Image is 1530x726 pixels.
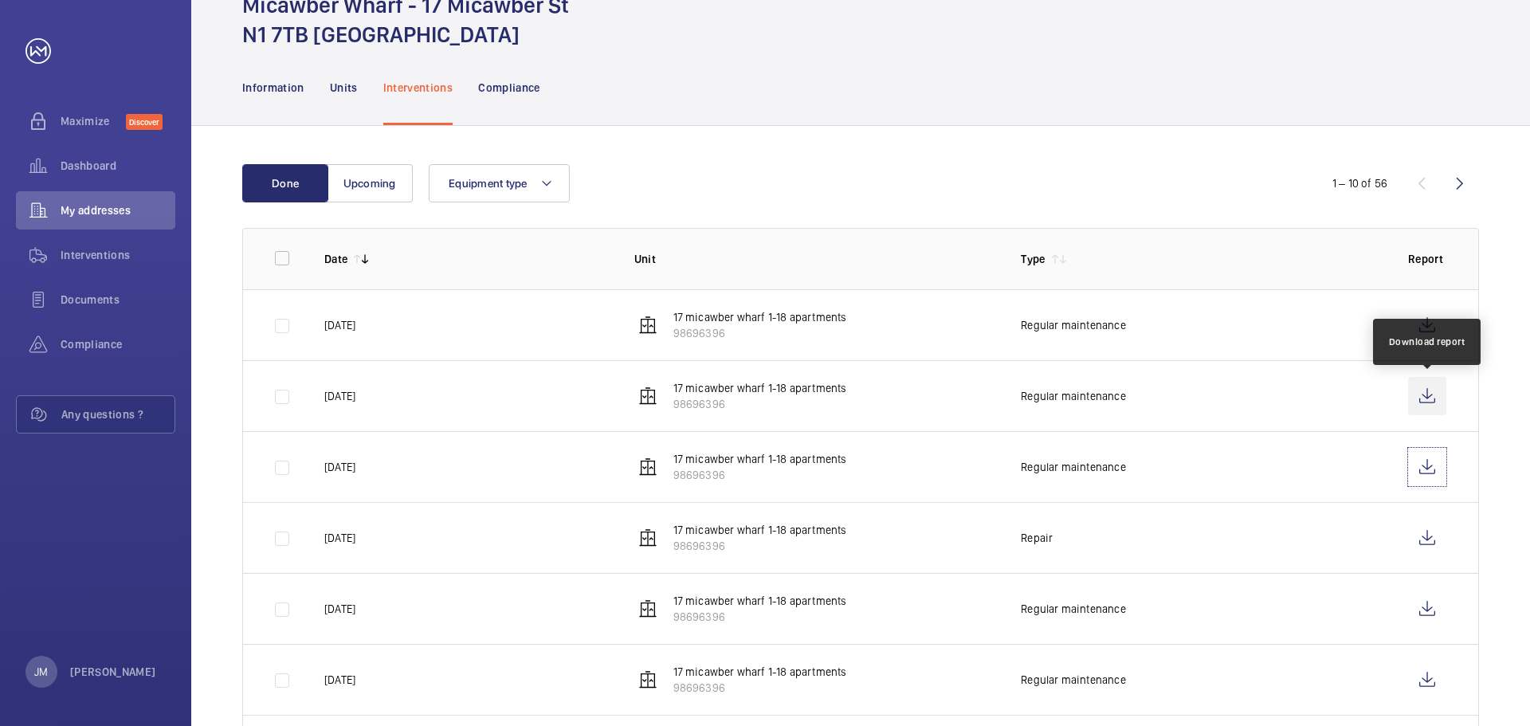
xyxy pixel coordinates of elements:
span: Maximize [61,113,126,129]
p: 17 micawber wharf 1-18 apartments [673,664,847,680]
span: Interventions [61,247,175,263]
p: [DATE] [324,601,355,617]
span: Discover [126,114,163,130]
p: [DATE] [324,530,355,546]
p: Unit [634,251,996,267]
p: 98696396 [673,538,847,554]
p: Regular maintenance [1021,388,1125,404]
p: 98696396 [673,467,847,483]
img: elevator.svg [638,599,657,618]
p: 98696396 [673,680,847,696]
span: My addresses [61,202,175,218]
button: Done [242,164,328,202]
span: Any questions ? [61,406,175,422]
div: Download report [1389,335,1465,349]
p: 98696396 [673,396,847,412]
p: Repair [1021,530,1053,546]
p: JM [34,664,48,680]
p: Information [242,80,304,96]
p: 17 micawber wharf 1-18 apartments [673,522,847,538]
p: Units [330,80,358,96]
span: Equipment type [449,177,528,190]
img: elevator.svg [638,387,657,406]
p: Report [1408,251,1446,267]
button: Equipment type [429,164,570,202]
p: Interventions [383,80,453,96]
img: elevator.svg [638,670,657,689]
img: elevator.svg [638,457,657,477]
p: 98696396 [673,325,847,341]
p: [DATE] [324,459,355,475]
p: Date [324,251,347,267]
img: elevator.svg [638,528,657,547]
p: Regular maintenance [1021,672,1125,688]
span: Dashboard [61,158,175,174]
span: Documents [61,292,175,308]
p: Regular maintenance [1021,459,1125,475]
span: Compliance [61,336,175,352]
p: [DATE] [324,317,355,333]
p: [PERSON_NAME] [70,664,156,680]
p: Compliance [478,80,540,96]
button: Upcoming [327,164,413,202]
p: 17 micawber wharf 1-18 apartments [673,309,847,325]
p: Regular maintenance [1021,317,1125,333]
p: [DATE] [324,388,355,404]
p: Regular maintenance [1021,601,1125,617]
div: 1 – 10 of 56 [1332,175,1387,191]
p: [DATE] [324,672,355,688]
p: 98696396 [673,609,847,625]
p: 17 micawber wharf 1-18 apartments [673,593,847,609]
p: 17 micawber wharf 1-18 apartments [673,380,847,396]
p: 17 micawber wharf 1-18 apartments [673,451,847,467]
p: Type [1021,251,1045,267]
img: elevator.svg [638,316,657,335]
